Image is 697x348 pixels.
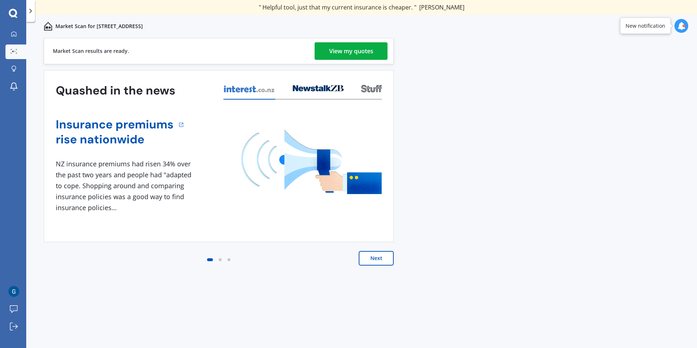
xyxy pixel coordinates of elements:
[44,22,52,31] img: home-and-contents.b802091223b8502ef2dd.svg
[315,42,388,60] a: View my quotes
[56,132,174,147] a: rise nationwide
[53,38,129,64] div: Market Scan results are ready.
[241,129,382,194] img: media image
[56,159,194,213] div: NZ insurance premiums had risen 34% over the past two years and people had "adapted to cope. Shop...
[56,117,174,132] a: Insurance premiums
[359,251,394,266] button: Next
[55,23,143,30] p: Market Scan for [STREET_ADDRESS]
[56,83,175,98] h3: Quashed in the news
[626,22,665,30] div: New notification
[8,286,19,297] img: ACg8ocItdZgNxZfFLYyrBYPYcaW50NjGp3vHX63-31mJHH3eE6EtPg=s96-c
[329,42,373,60] div: View my quotes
